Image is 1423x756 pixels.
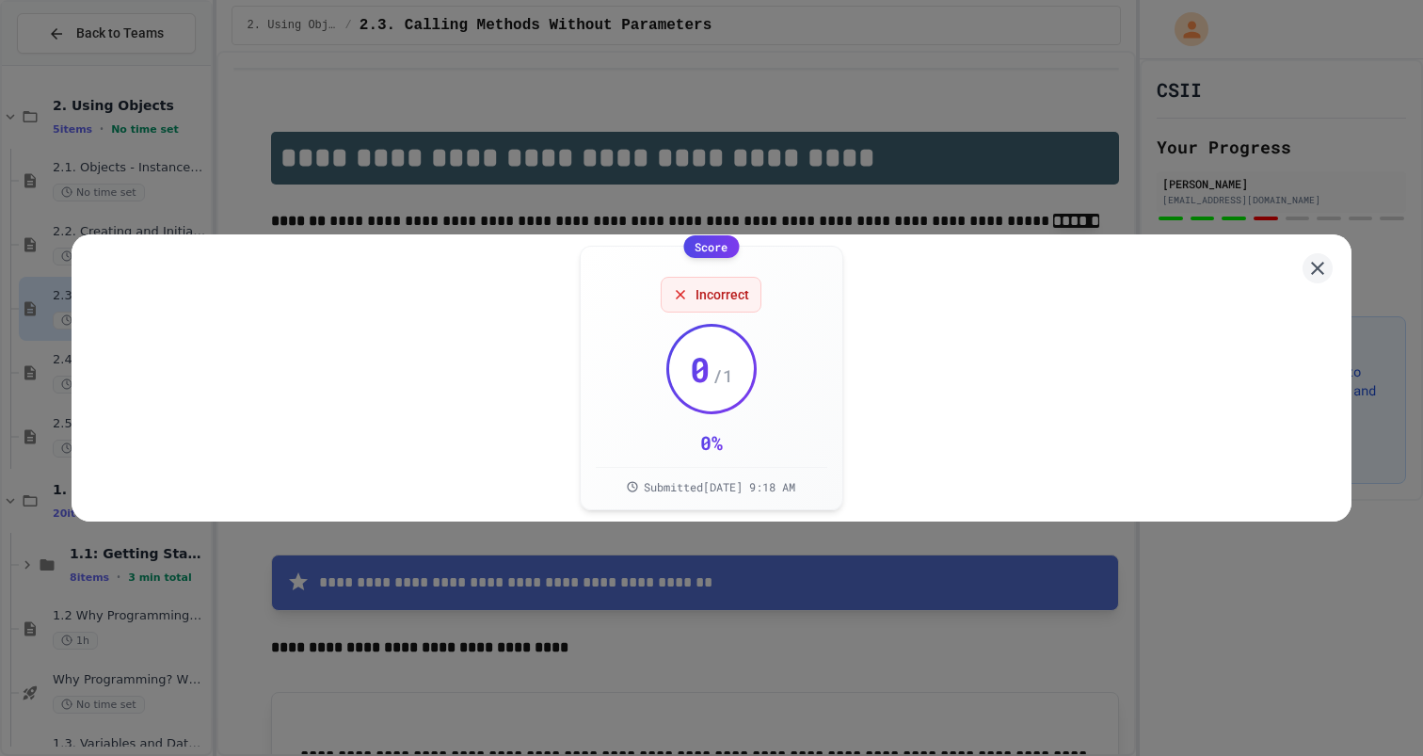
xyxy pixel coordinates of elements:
[690,350,711,388] span: 0
[712,362,733,389] span: / 1
[700,429,723,456] div: 0 %
[696,285,749,304] span: Incorrect
[683,235,739,258] div: Score
[1344,681,1404,737] iframe: chat widget
[1267,599,1404,679] iframe: chat widget
[644,479,795,494] span: Submitted [DATE] 9:18 AM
